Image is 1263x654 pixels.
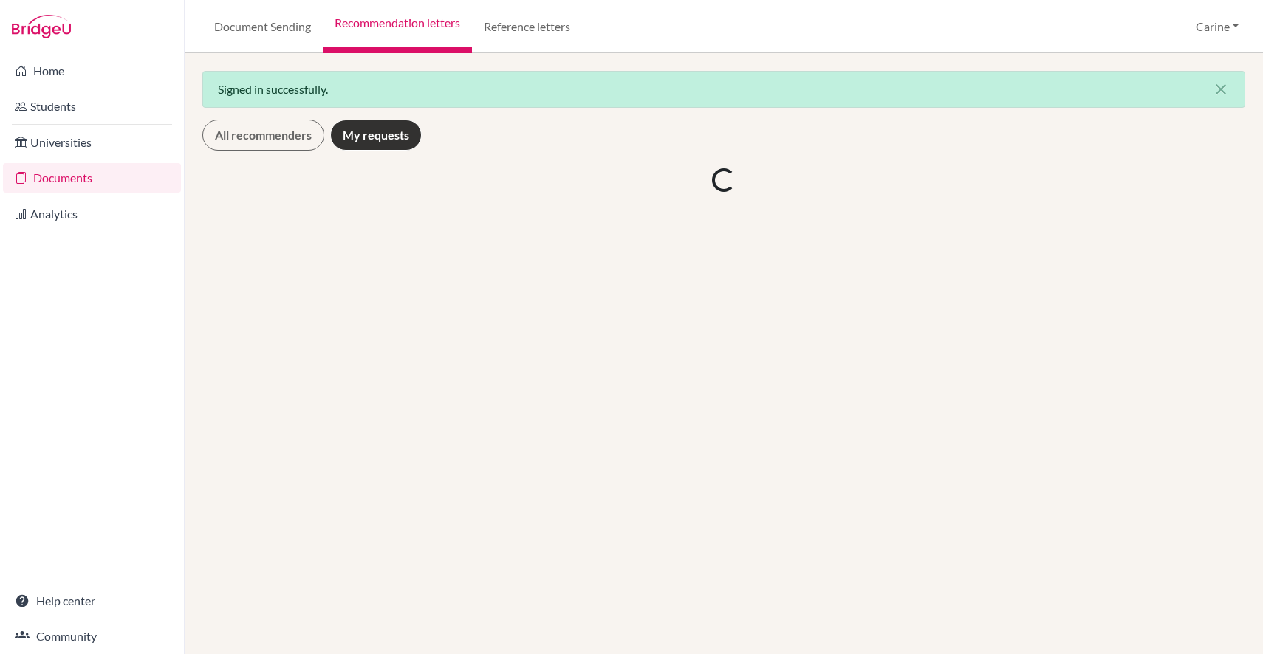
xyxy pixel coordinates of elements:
a: My requests [330,120,422,151]
img: Bridge-U [12,15,71,38]
a: Documents [3,163,181,193]
button: Close [1197,72,1245,107]
button: Carine [1189,13,1245,41]
a: All recommenders [202,120,324,151]
a: Home [3,56,181,86]
div: Loading... [707,163,740,196]
a: Help center [3,586,181,616]
i: close [1212,80,1230,98]
a: Universities [3,128,181,157]
a: Students [3,92,181,121]
a: Community [3,622,181,651]
div: Signed in successfully. [202,71,1245,108]
a: Analytics [3,199,181,229]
